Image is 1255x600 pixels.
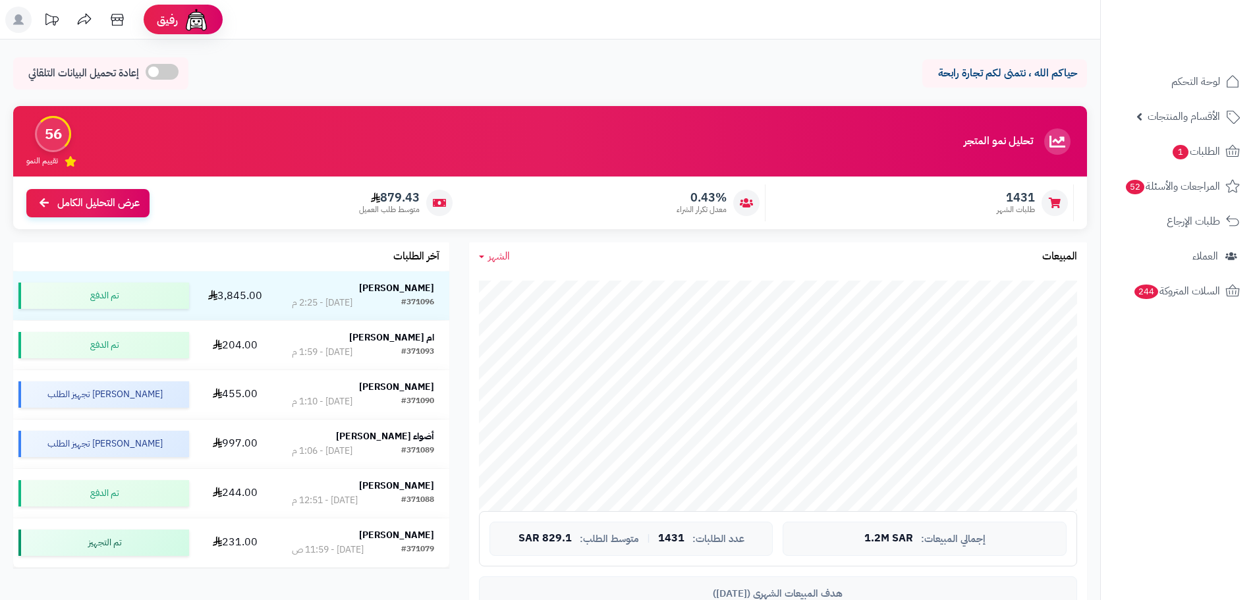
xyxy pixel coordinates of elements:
[997,190,1035,205] span: 1431
[18,530,189,556] div: تم التجهيز
[1042,251,1077,263] h3: المبيعات
[658,533,684,545] span: 1431
[932,66,1077,81] p: حياكم الله ، نتمنى لكم تجارة رابحة
[1109,136,1247,167] a: الطلبات1
[194,370,277,419] td: 455.00
[1171,72,1220,91] span: لوحة التحكم
[292,494,358,507] div: [DATE] - 12:51 م
[157,12,178,28] span: رفيق
[359,281,434,295] strong: [PERSON_NAME]
[359,190,420,205] span: 879.43
[292,543,364,557] div: [DATE] - 11:59 ص
[864,533,913,545] span: 1.2M SAR
[580,533,639,545] span: متوسط الطلب:
[194,271,277,320] td: 3,845.00
[57,196,140,211] span: عرض التحليل الكامل
[35,7,68,36] a: تحديثات المنصة
[292,445,352,458] div: [DATE] - 1:06 م
[292,346,352,359] div: [DATE] - 1:59 م
[1133,282,1220,300] span: السلات المتروكة
[1165,36,1242,63] img: logo-2.png
[183,7,209,33] img: ai-face.png
[964,136,1033,148] h3: تحليل نمو المتجر
[401,296,434,310] div: #371096
[393,251,439,263] h3: آخر الطلبات
[692,533,744,545] span: عدد الطلبات:
[488,248,510,264] span: الشهر
[18,332,189,358] div: تم الدفع
[1171,142,1220,161] span: الطلبات
[647,533,650,543] span: |
[18,480,189,506] div: تم الدفع
[479,249,510,264] a: الشهر
[18,381,189,408] div: [PERSON_NAME] تجهيز الطلب
[1167,212,1220,231] span: طلبات الإرجاع
[359,204,420,215] span: متوسط طلب العميل
[292,395,352,408] div: [DATE] - 1:10 م
[401,346,434,359] div: #371093
[1133,284,1159,300] span: 244
[1125,177,1220,196] span: المراجعات والأسئلة
[349,331,434,344] strong: ام [PERSON_NAME]
[359,479,434,493] strong: [PERSON_NAME]
[1192,247,1218,265] span: العملاء
[359,380,434,394] strong: [PERSON_NAME]
[921,533,986,545] span: إجمالي المبيعات:
[518,533,572,545] span: 829.1 SAR
[1109,66,1247,97] a: لوحة التحكم
[677,190,727,205] span: 0.43%
[18,431,189,457] div: [PERSON_NAME] تجهيز الطلب
[401,494,434,507] div: #371088
[26,189,150,217] a: عرض التحليل الكامل
[194,518,277,567] td: 231.00
[359,528,434,542] strong: [PERSON_NAME]
[1109,275,1247,307] a: السلات المتروكة244
[401,543,434,557] div: #371079
[1172,144,1189,160] span: 1
[194,420,277,468] td: 997.00
[28,66,139,81] span: إعادة تحميل البيانات التلقائي
[1109,205,1247,237] a: طلبات الإرجاع
[18,283,189,309] div: تم الدفع
[194,469,277,518] td: 244.00
[336,429,434,443] strong: أضواء [PERSON_NAME]
[1109,240,1247,272] a: العملاء
[997,204,1035,215] span: طلبات الشهر
[194,321,277,369] td: 204.00
[292,296,352,310] div: [DATE] - 2:25 م
[677,204,727,215] span: معدل تكرار الشراء
[1125,179,1146,195] span: 52
[26,155,58,167] span: تقييم النمو
[401,395,434,408] div: #371090
[1109,171,1247,202] a: المراجعات والأسئلة52
[401,445,434,458] div: #371089
[1148,107,1220,126] span: الأقسام والمنتجات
